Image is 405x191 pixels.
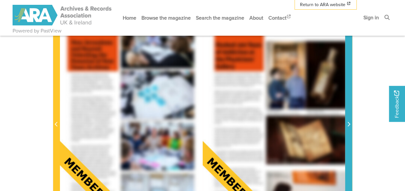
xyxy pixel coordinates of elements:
a: Sign in [361,9,381,26]
a: Powered by PastView [13,27,62,35]
a: Would you like to provide feedback? [389,86,405,122]
a: Search the magazine [193,9,247,26]
a: Home [120,9,139,26]
img: ARA - ARC Magazine | Powered by PastView [13,5,112,25]
a: Contact [266,9,294,26]
span: Return to ARA website [300,1,345,8]
a: About [247,9,266,26]
a: ARA - ARC Magazine | Powered by PastView logo [13,1,112,29]
span: Feedback [393,91,400,118]
a: Browse the magazine [139,9,193,26]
